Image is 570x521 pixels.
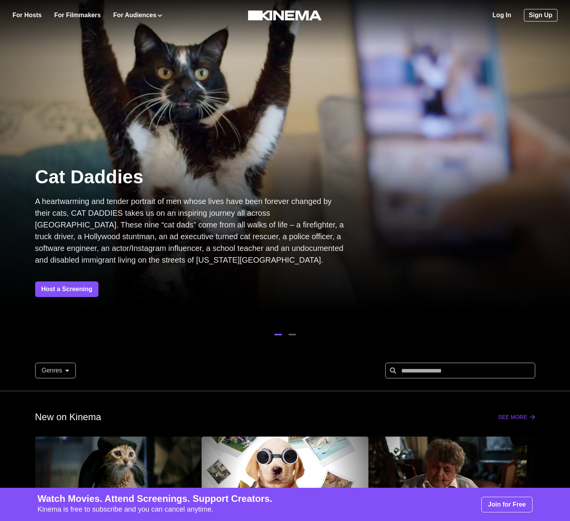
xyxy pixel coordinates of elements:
[35,195,348,266] p: A heartwarming and tender portrait of men whose lives have been forever changed by their cats, CA...
[13,11,42,20] a: For Hosts
[35,410,101,424] p: New on Kinema
[38,504,272,515] p: Kinema is free to subscribe and you can cancel anytime.
[113,11,162,20] button: For Audiences
[54,11,101,20] a: For Filmmakers
[35,281,99,297] a: Host a Screening
[35,363,76,378] button: Genres
[35,165,348,189] p: Cat Daddies
[493,11,511,20] a: Log In
[524,9,557,21] a: Sign Up
[498,414,535,420] a: See more
[38,494,272,503] p: Watch Movies. Attend Screenings. Support Creators.
[481,497,532,512] a: Join for Free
